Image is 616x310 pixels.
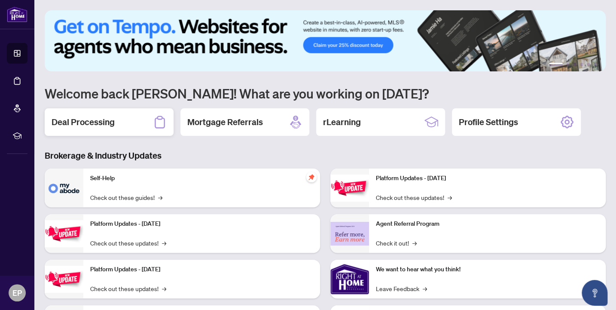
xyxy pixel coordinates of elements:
[330,260,369,298] img: We want to hear what you think!
[459,116,518,128] h2: Profile Settings
[45,10,606,71] img: Slide 0
[90,238,166,248] a: Check out these updates!→
[587,63,590,66] button: 5
[376,174,599,183] p: Platform Updates - [DATE]
[376,238,417,248] a: Check it out!→
[7,6,27,22] img: logo
[376,284,427,293] a: Leave Feedback→
[594,63,597,66] button: 6
[45,266,83,293] img: Platform Updates - July 21, 2025
[448,193,452,202] span: →
[90,174,313,183] p: Self-Help
[162,284,166,293] span: →
[158,193,162,202] span: →
[376,265,599,274] p: We want to hear what you think!
[187,116,263,128] h2: Mortgage Referrals
[45,169,83,207] img: Self-Help
[376,193,452,202] a: Check out these updates!→
[306,172,317,182] span: pushpin
[323,116,361,128] h2: rLearning
[412,238,417,248] span: →
[162,238,166,248] span: →
[90,284,166,293] a: Check out these updates!→
[90,193,162,202] a: Check out these guides!→
[52,116,115,128] h2: Deal Processing
[330,222,369,246] img: Agent Referral Program
[45,150,606,162] h3: Brokerage & Industry Updates
[90,265,313,274] p: Platform Updates - [DATE]
[45,220,83,247] img: Platform Updates - September 16, 2025
[376,219,599,229] p: Agent Referral Program
[549,63,563,66] button: 1
[566,63,570,66] button: 2
[573,63,576,66] button: 3
[45,85,606,101] h1: Welcome back [PERSON_NAME]! What are you working on [DATE]?
[90,219,313,229] p: Platform Updates - [DATE]
[330,175,369,202] img: Platform Updates - June 23, 2025
[12,287,22,299] span: EP
[580,63,583,66] button: 4
[423,284,427,293] span: →
[582,280,607,306] button: Open asap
